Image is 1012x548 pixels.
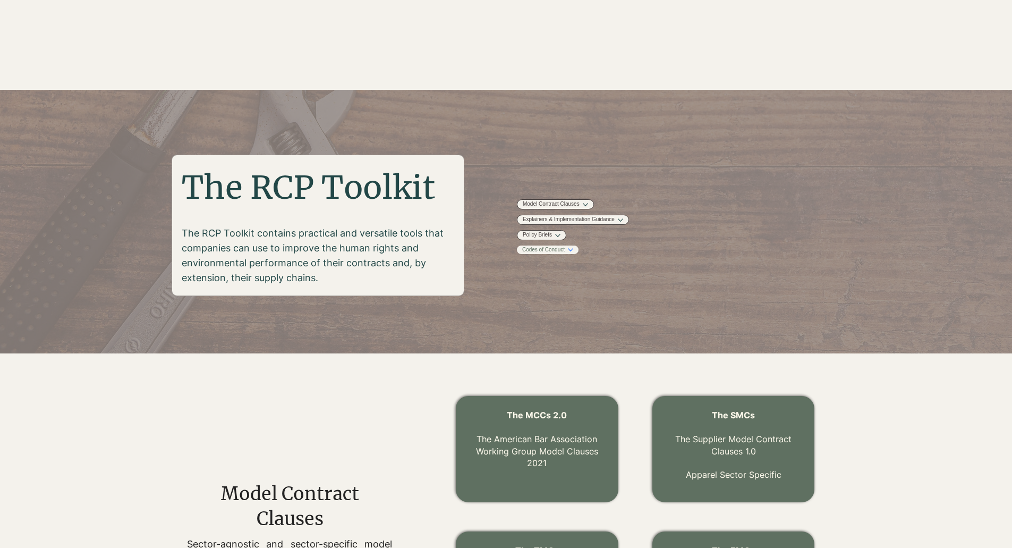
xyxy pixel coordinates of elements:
a: Apparel Sector Specific [686,469,781,480]
a: The SMCs [712,410,755,420]
a: The MCCs 2.0 The American Bar Association Working Group Model Clauses2021 [476,410,598,468]
span: The MCCs 2.0 [507,410,567,420]
button: More Explainers & Implementation Guidance pages [618,217,623,223]
nav: Site [517,199,665,255]
button: More Codes of Conduct pages [568,247,573,252]
a: The Supplier Model Contract Clauses 1.0 [675,434,792,456]
button: More Model Contract Clauses pages [583,202,588,207]
span: Model Contract Clauses [221,483,359,530]
p: The RCP Toolkit contains practical and versatile tools that companies can use to improve the huma... [182,226,455,285]
a: Policy Briefs [523,231,552,239]
a: Codes of Conduct [522,246,565,254]
a: Explainers & Implementation Guidance [523,216,615,224]
button: More Policy Briefs pages [555,233,560,238]
a: Model Contract Clauses [523,200,580,208]
span: The RCP Toolkit [182,167,435,207]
